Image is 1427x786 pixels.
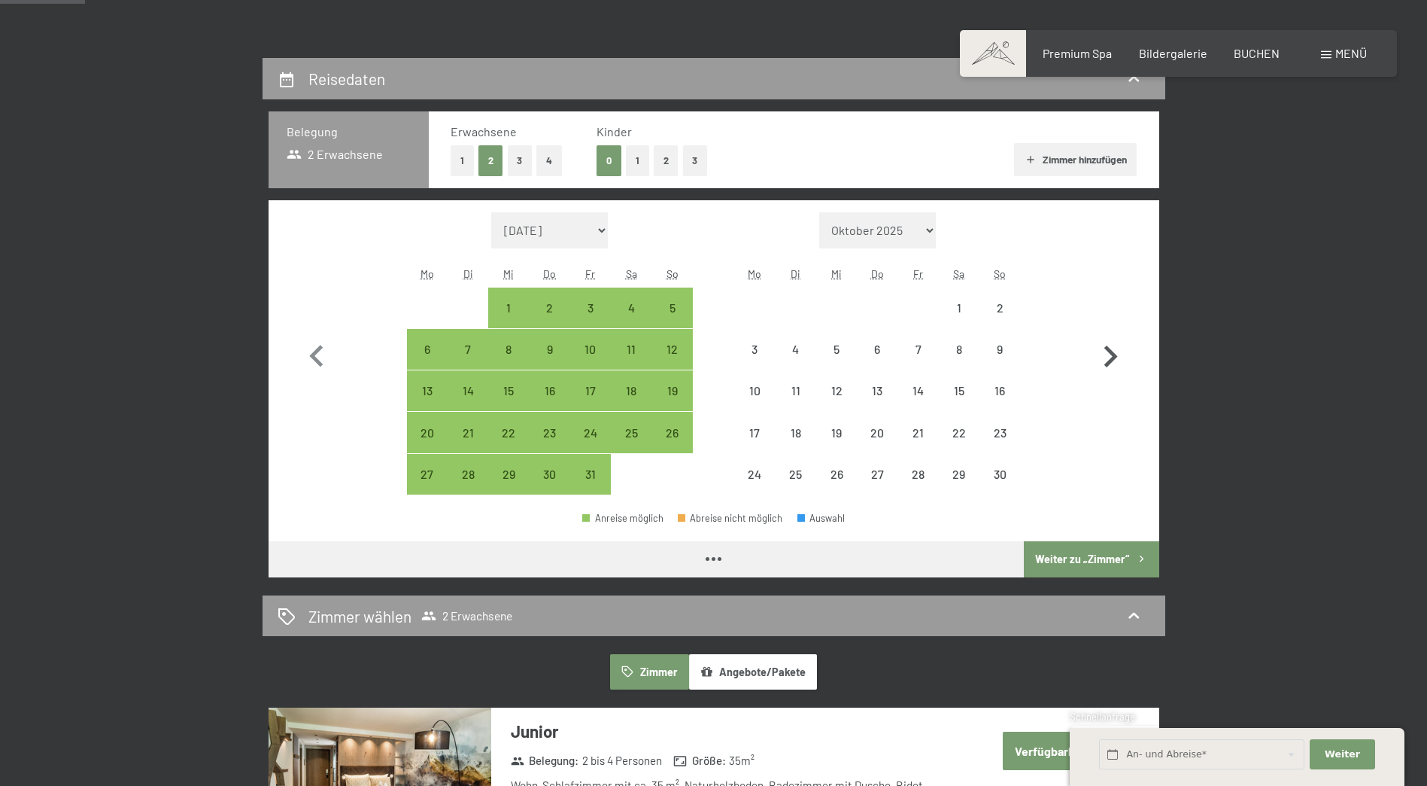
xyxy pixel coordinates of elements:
div: Thu Oct 23 2025 [530,412,570,452]
div: Thu Nov 13 2025 [857,370,897,411]
div: Mon Oct 27 2025 [407,454,448,495]
div: Sat Nov 29 2025 [939,454,979,495]
span: Kinder [597,124,632,139]
abbr: Donnerstag [871,267,884,280]
div: Mon Nov 10 2025 [734,370,775,411]
div: Anreise möglich [488,454,529,495]
div: Anreise möglich [407,370,448,411]
div: Anreise möglich [530,329,570,370]
div: Anreise möglich [407,454,448,495]
strong: Größe : [673,753,726,769]
button: 4 [536,145,562,176]
div: 7 [899,343,937,381]
div: Anreise nicht möglich [857,370,897,411]
div: Anreise möglich [407,329,448,370]
div: Sun Nov 23 2025 [979,412,1020,452]
div: Anreise nicht möglich [734,370,775,411]
div: Tue Nov 25 2025 [776,454,816,495]
div: Anreise nicht möglich [979,370,1020,411]
div: Anreise nicht möglich [939,329,979,370]
div: Wed Nov 19 2025 [816,412,857,452]
div: 10 [572,343,609,381]
div: Anreise nicht möglich [857,454,897,495]
div: 17 [736,427,773,465]
div: Anreise möglich [570,370,611,411]
div: 26 [653,427,691,465]
div: 5 [653,302,691,340]
div: Sun Nov 16 2025 [979,370,1020,411]
div: Mon Oct 13 2025 [407,370,448,411]
div: Anreise nicht möglich [979,412,1020,452]
div: 23 [981,427,1019,465]
div: Anreise möglich [651,329,692,370]
a: BUCHEN [1234,46,1280,60]
div: Tue Oct 21 2025 [448,412,488,452]
div: Anreise möglich [582,513,663,523]
div: 20 [858,427,896,465]
button: Vorheriger Monat [295,212,339,495]
div: Anreise möglich [611,412,651,452]
div: Fri Oct 10 2025 [570,329,611,370]
div: Anreise nicht möglich [734,412,775,452]
div: Anreise möglich [448,329,488,370]
div: 22 [940,427,978,465]
div: 7 [449,343,487,381]
div: 30 [531,468,569,506]
strong: Belegung : [511,753,579,769]
abbr: Samstag [626,267,637,280]
div: Sat Oct 25 2025 [611,412,651,452]
div: Anreise nicht möglich [939,288,979,328]
div: Anreise möglich [611,370,651,411]
abbr: Mittwoch [503,267,514,280]
div: 12 [653,343,691,381]
div: Mon Nov 17 2025 [734,412,775,452]
button: Weiter zu „Zimmer“ [1024,541,1158,577]
div: 14 [449,385,487,422]
div: 3 [736,343,773,381]
div: Anreise möglich [448,412,488,452]
div: Anreise nicht möglich [979,288,1020,328]
div: Wed Nov 12 2025 [816,370,857,411]
div: Anreise möglich [488,329,529,370]
div: 20 [408,427,446,465]
div: Anreise möglich [570,329,611,370]
div: Wed Oct 29 2025 [488,454,529,495]
div: 6 [858,343,896,381]
div: Anreise nicht möglich [816,329,857,370]
div: Sat Nov 22 2025 [939,412,979,452]
a: Premium Spa [1043,46,1112,60]
button: Nächster Monat [1088,212,1132,495]
div: Tue Oct 14 2025 [448,370,488,411]
div: Anreise nicht möglich [776,412,816,452]
div: 14 [899,385,937,422]
abbr: Montag [421,267,434,280]
button: 1 [451,145,474,176]
div: 28 [899,468,937,506]
div: Anreise möglich [530,370,570,411]
a: Bildergalerie [1139,46,1207,60]
abbr: Sonntag [994,267,1006,280]
button: 1 [626,145,649,176]
div: Fri Nov 14 2025 [897,370,938,411]
div: 12 [818,385,855,422]
span: 2 Erwachsene [287,146,384,163]
div: 1 [490,302,527,340]
div: 9 [531,343,569,381]
div: Fri Oct 03 2025 [570,288,611,328]
div: Anreise nicht möglich [734,454,775,495]
div: Sat Nov 08 2025 [939,329,979,370]
div: 13 [408,385,446,422]
button: Verfügbarkeit prüfen [1003,732,1139,770]
div: 24 [572,427,609,465]
div: Abreise nicht möglich [678,513,783,523]
div: Sat Nov 01 2025 [939,288,979,328]
div: Wed Oct 15 2025 [488,370,529,411]
abbr: Dienstag [791,267,800,280]
div: Sat Oct 18 2025 [611,370,651,411]
div: Anreise möglich [530,288,570,328]
div: Sat Oct 11 2025 [611,329,651,370]
div: 31 [572,468,609,506]
div: Anreise möglich [407,412,448,452]
div: Anreise möglich [651,412,692,452]
div: Fri Nov 28 2025 [897,454,938,495]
